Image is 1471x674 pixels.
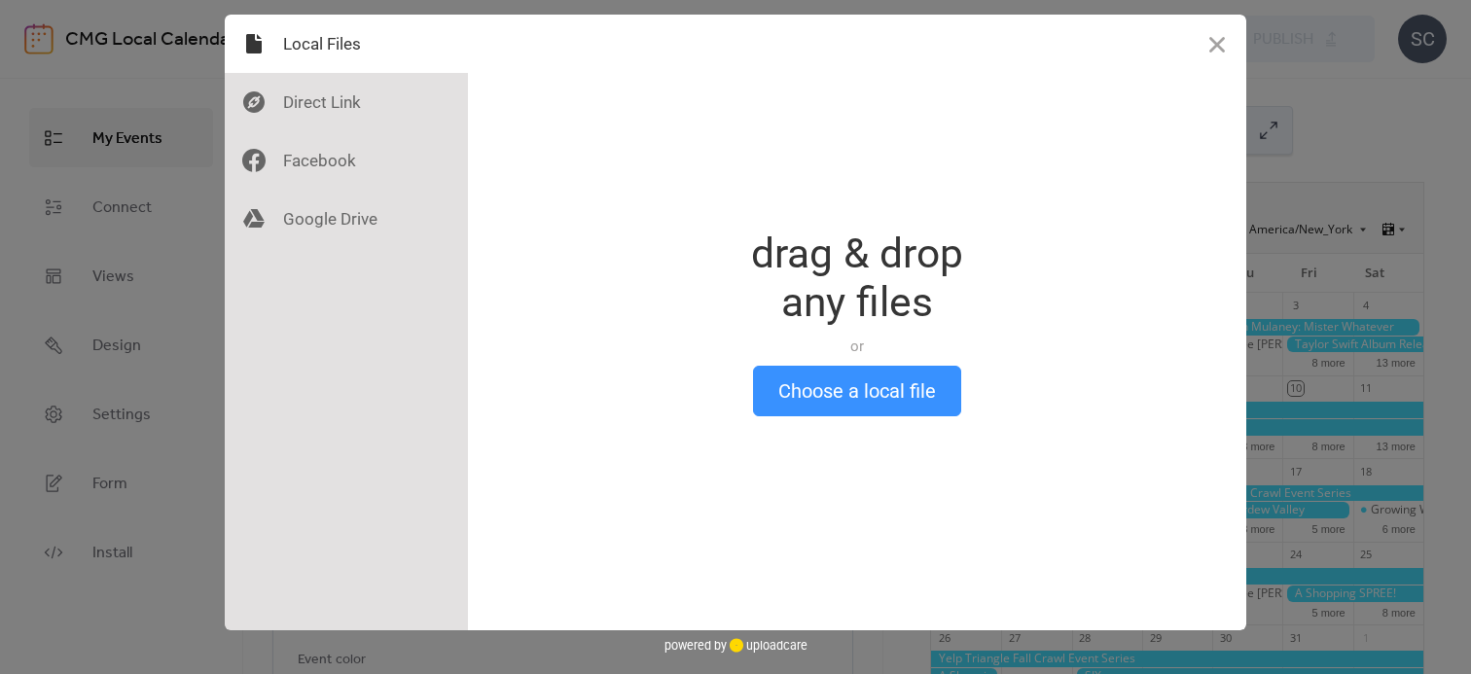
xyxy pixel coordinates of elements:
div: or [751,337,963,356]
button: Close [1188,15,1246,73]
div: drag & drop any files [751,230,963,327]
div: Google Drive [225,190,468,248]
div: Local Files [225,15,468,73]
a: uploadcare [727,638,807,653]
div: Facebook [225,131,468,190]
div: powered by [664,630,807,659]
button: Choose a local file [753,366,961,416]
div: Direct Link [225,73,468,131]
